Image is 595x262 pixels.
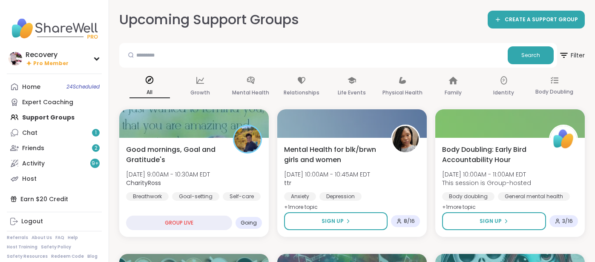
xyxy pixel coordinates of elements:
[241,219,257,226] span: Going
[7,235,28,241] a: Referrals
[22,98,73,107] div: Expert Coaching
[51,253,84,259] a: Redeem Code
[7,14,102,43] img: ShareWell Nav Logo
[442,179,531,187] span: This session is Group-hosted
[338,88,366,98] p: Life Events
[550,126,577,152] img: ShareWell
[505,16,578,23] span: CREATE A SUPPORT GROUP
[55,235,64,241] a: FAQ
[382,88,423,98] p: Physical Health
[493,88,514,98] p: Identity
[7,171,102,186] a: Host
[87,253,98,259] a: Blog
[32,235,52,241] a: About Us
[22,129,37,137] div: Chat
[7,94,102,110] a: Expert Coaching
[442,145,540,165] span: Body Doubling: Early Bird Accountability Hour
[535,87,573,97] p: Body Doubling
[66,83,100,90] span: 24 Scheduled
[442,212,546,230] button: Sign Up
[126,145,224,165] span: Good mornings, Goal and Gratitude's
[129,87,170,98] p: All
[445,88,462,98] p: Family
[95,129,97,137] span: 1
[22,159,45,168] div: Activity
[7,156,102,171] a: Activity9+
[442,192,494,201] div: Body doubling
[392,126,419,152] img: ttr
[92,160,99,167] span: 9 +
[562,218,573,225] span: 3 / 16
[119,10,299,29] h2: Upcoming Support Groups
[234,126,261,152] img: CharityRoss
[442,170,531,179] span: [DATE] 10:00AM - 11:00AM EDT
[559,43,585,68] button: Filter
[41,244,71,250] a: Safety Policy
[284,179,291,187] b: ttr
[284,192,316,201] div: Anxiety
[126,170,210,179] span: [DATE] 9:00AM - 10:30AM EDT
[488,11,585,28] a: CREATE A SUPPORT GROUP
[480,217,502,225] span: Sign Up
[322,217,344,225] span: Sign Up
[22,83,40,91] div: Home
[126,179,161,187] b: CharityRoss
[284,170,370,179] span: [DATE] 10:00AM - 10:45AM EDT
[498,192,570,201] div: General mental health
[223,192,261,201] div: Self-care
[559,45,585,65] span: Filter
[7,140,102,156] a: Friends2
[7,79,102,94] a: Home24Scheduled
[95,145,98,152] span: 2
[21,217,43,226] div: Logout
[284,88,319,98] p: Relationships
[7,244,37,250] a: Host Training
[190,88,210,98] p: Growth
[284,145,382,165] span: Mental Health for blk/brwn girls and women
[319,192,362,201] div: Depression
[126,192,169,201] div: Breathwork
[404,218,415,225] span: 8 / 16
[68,235,78,241] a: Help
[7,125,102,140] a: Chat1
[26,50,69,60] div: Recovery
[284,212,388,230] button: Sign Up
[22,144,44,153] div: Friends
[33,60,69,67] span: Pro Member
[7,253,48,259] a: Safety Resources
[521,51,540,59] span: Search
[9,52,22,65] img: Recovery
[232,88,269,98] p: Mental Health
[22,175,37,183] div: Host
[7,191,102,207] div: Earn $20 Credit
[172,192,219,201] div: Goal-setting
[126,216,232,230] div: GROUP LIVE
[508,46,554,64] button: Search
[7,214,102,229] a: Logout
